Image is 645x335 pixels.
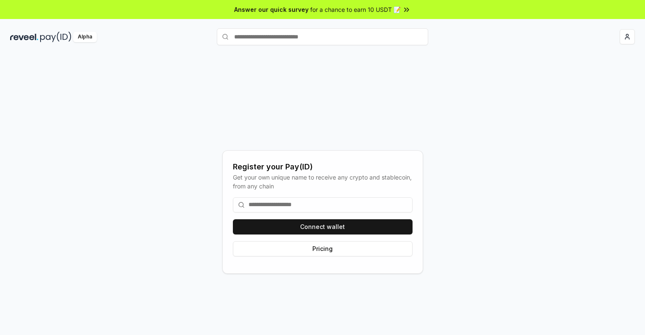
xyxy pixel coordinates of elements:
span: Answer our quick survey [234,5,309,14]
span: for a chance to earn 10 USDT 📝 [310,5,401,14]
div: Alpha [73,32,97,42]
button: Pricing [233,241,413,256]
img: pay_id [40,32,71,42]
div: Register your Pay(ID) [233,161,413,173]
img: reveel_dark [10,32,38,42]
div: Get your own unique name to receive any crypto and stablecoin, from any chain [233,173,413,191]
button: Connect wallet [233,219,413,234]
